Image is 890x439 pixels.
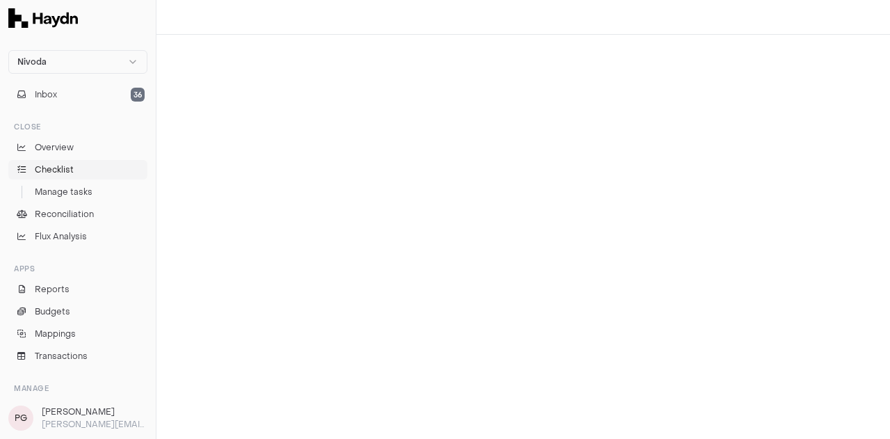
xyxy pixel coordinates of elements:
span: Transactions [35,350,88,362]
img: Haydn Logo [8,8,78,28]
p: [PERSON_NAME][EMAIL_ADDRESS][DOMAIN_NAME] [42,418,147,431]
span: Flux Analysis [35,230,87,243]
span: PG [8,406,33,431]
span: Reports [35,283,70,296]
span: Inbox [35,88,57,101]
div: Manage [8,377,147,399]
a: Manage tasks [8,182,147,202]
button: Inbox36 [8,85,147,104]
a: Budgets [8,302,147,321]
span: Reconciliation [35,208,94,221]
span: Budgets [35,305,70,318]
a: Checklist [8,160,147,179]
a: Flux Analysis [8,227,147,246]
a: Reconciliation [8,205,147,224]
span: Overview [35,141,74,154]
a: Overview [8,138,147,157]
a: Reports [8,280,147,299]
span: Manage tasks [35,186,92,198]
a: Transactions [8,346,147,366]
div: Close [8,115,147,138]
div: Apps [8,257,147,280]
button: Nivoda [8,50,147,74]
h3: [PERSON_NAME] [42,406,147,418]
span: Nivoda [17,56,47,67]
span: Checklist [35,163,74,176]
a: Mappings [8,324,147,344]
span: Mappings [35,328,76,340]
